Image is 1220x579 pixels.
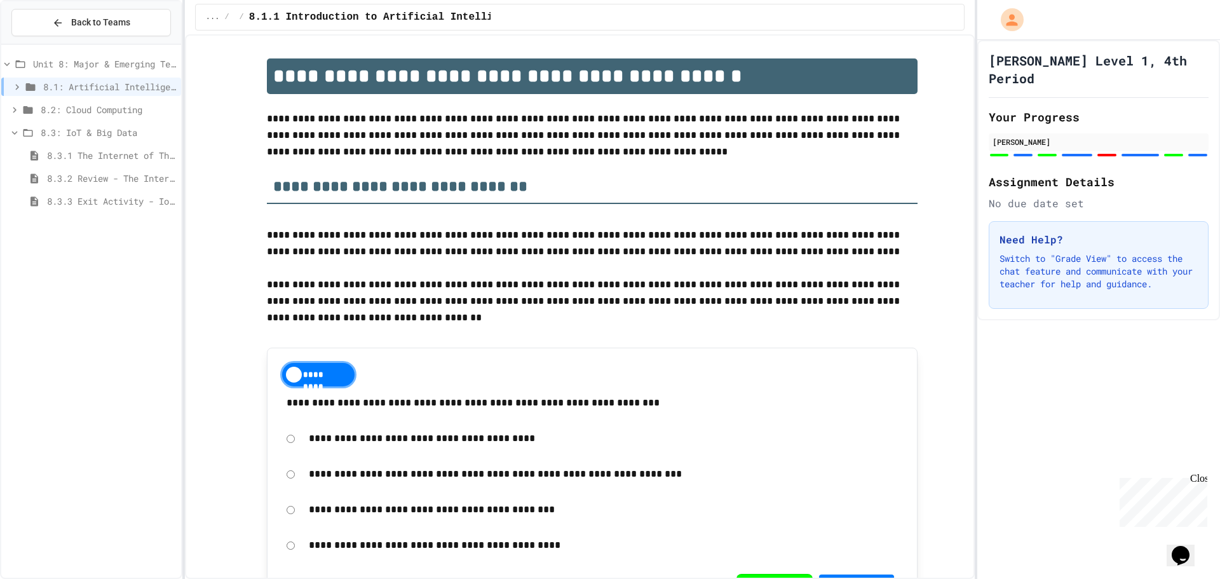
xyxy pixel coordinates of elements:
span: 8.3.3 Exit Activity - IoT Data Detective Challenge [47,194,176,208]
span: Back to Teams [71,16,130,29]
span: 8.3: IoT & Big Data [41,126,176,139]
iframe: chat widget [1115,473,1207,527]
h3: Need Help? [1000,232,1198,247]
h1: [PERSON_NAME] Level 1, 4th Period [989,51,1209,87]
h2: Assignment Details [989,173,1209,191]
span: 8.1.1 Introduction to Artificial Intelligence [249,10,524,25]
span: ... [206,12,220,22]
h2: Your Progress [989,108,1209,126]
span: Unit 8: Major & Emerging Technologies [33,57,176,71]
div: Chat with us now!Close [5,5,88,81]
div: My Account [987,5,1027,34]
button: Back to Teams [11,9,171,36]
span: / [224,12,229,22]
span: 8.3.1 The Internet of Things and Big Data: Our Connected Digital World [47,149,176,162]
p: Switch to "Grade View" to access the chat feature and communicate with your teacher for help and ... [1000,252,1198,290]
span: 8.2: Cloud Computing [41,103,176,116]
span: 8.3.2 Review - The Internet of Things and Big Data [47,172,176,185]
iframe: chat widget [1167,528,1207,566]
div: No due date set [989,196,1209,211]
div: [PERSON_NAME] [993,136,1205,147]
span: 8.1: Artificial Intelligence Basics [43,80,176,93]
span: / [240,12,244,22]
